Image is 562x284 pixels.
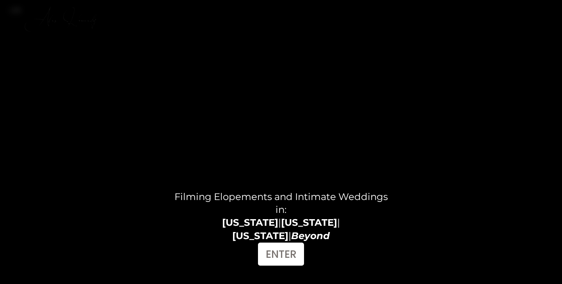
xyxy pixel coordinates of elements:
a: ENTER [258,243,304,266]
a: EXPERIENCE [382,5,435,16]
img: Alex Kennedy Films [23,5,101,36]
strong: [US_STATE] [222,216,278,228]
a: Alex Kennedy Films [23,5,101,18]
a: HOME [344,5,370,16]
strong: [US_STATE] [281,216,337,228]
a: INVESTMENT [484,5,539,16]
em: Beyond [291,230,330,241]
a: FILMS [447,5,472,16]
strong: [US_STATE] [232,230,288,241]
h4: Filming Elopements and Intimate Weddings in: | | | [174,190,388,242]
